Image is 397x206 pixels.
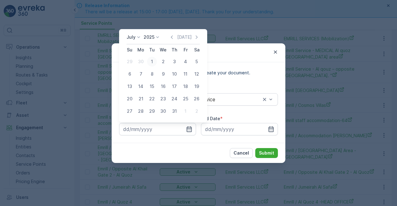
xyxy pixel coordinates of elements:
div: 14 [136,81,146,91]
input: dd/mm/yyyy [119,123,196,135]
div: 12 [192,69,202,79]
div: 2 [192,106,202,116]
div: 8 [147,69,157,79]
div: 13 [125,81,135,91]
p: 2025 [144,34,154,40]
div: 26 [192,94,202,104]
div: 30 [136,57,146,67]
div: 19 [192,81,202,91]
p: Cancel [234,150,249,156]
div: 30 [158,106,168,116]
div: 18 [181,81,190,91]
th: Monday [135,44,146,55]
th: Tuesday [146,44,158,55]
th: Wednesday [158,44,169,55]
div: 31 [169,106,179,116]
div: 21 [136,94,146,104]
p: Submit [259,150,274,156]
th: Saturday [191,44,202,55]
div: 3 [169,57,179,67]
div: 16 [158,81,168,91]
div: 15 [147,81,157,91]
div: 11 [181,69,190,79]
div: 24 [169,94,179,104]
th: Friday [180,44,191,55]
p: [DATE] [177,34,192,40]
p: July [127,34,136,40]
label: End Date [201,116,220,121]
div: 10 [169,69,179,79]
button: Submit [255,148,278,158]
div: 28 [136,106,146,116]
div: 4 [181,57,190,67]
th: Sunday [124,44,135,55]
div: 17 [169,81,179,91]
input: dd/mm/yyyy [201,123,278,135]
th: Thursday [169,44,180,55]
button: Cancel [230,148,253,158]
div: 27 [125,106,135,116]
div: 1 [181,106,190,116]
div: 29 [125,57,135,67]
div: 6 [125,69,135,79]
div: 5 [192,57,202,67]
div: 7 [136,69,146,79]
div: 1 [147,57,157,67]
div: 22 [147,94,157,104]
div: 23 [158,94,168,104]
div: 2 [158,57,168,67]
div: 29 [147,106,157,116]
div: 20 [125,94,135,104]
div: 9 [158,69,168,79]
div: 25 [181,94,190,104]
